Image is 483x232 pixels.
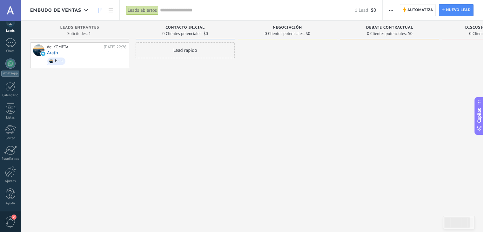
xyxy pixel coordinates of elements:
[1,49,20,53] div: Chats
[67,32,91,36] span: Solicitudes: 1
[439,4,473,16] a: Nuevo lead
[33,44,44,56] div: Arath
[1,136,20,140] div: Correo
[366,25,413,30] span: Debate contractual
[1,201,20,206] div: Ayuda
[33,25,126,31] div: Leads Entrantes
[41,51,45,56] img: telegram-sm.svg
[162,32,202,36] span: 0 Clientes potenciales:
[104,44,126,50] div: [DATE] 22:26
[1,157,20,161] div: Estadísticas
[1,71,19,77] div: WhatsApp
[1,29,20,33] div: Leads
[165,25,205,30] span: Contacto inicial
[1,179,20,183] div: Ajustes
[1,93,20,98] div: Calendario
[400,4,436,16] a: Automatiza
[408,32,413,36] span: $0
[204,32,208,36] span: $0
[55,59,63,63] div: Hola
[407,4,433,16] span: Automatiza
[60,25,99,30] span: Leads Entrantes
[30,7,81,13] span: Embudo de ventas
[306,32,310,36] span: $0
[446,4,471,16] span: Nuevo lead
[371,7,376,13] span: $0
[343,25,436,31] div: Debate contractual
[265,32,304,36] span: 0 Clientes potenciales:
[139,25,231,31] div: Contacto inicial
[367,32,406,36] span: 0 Clientes potenciales:
[355,7,369,13] span: 1 Lead:
[273,25,302,30] span: Negociación
[136,42,235,58] div: Lead rápido
[47,50,58,56] a: Arath
[476,108,482,123] span: Copilot
[95,4,105,17] a: Leads
[11,215,17,220] span: 2
[47,44,101,50] div: de: KOMETA
[241,25,334,31] div: Negociación
[1,116,20,120] div: Listas
[126,6,158,15] div: Leads abiertos
[386,4,396,16] button: Más
[105,4,116,17] a: Lista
